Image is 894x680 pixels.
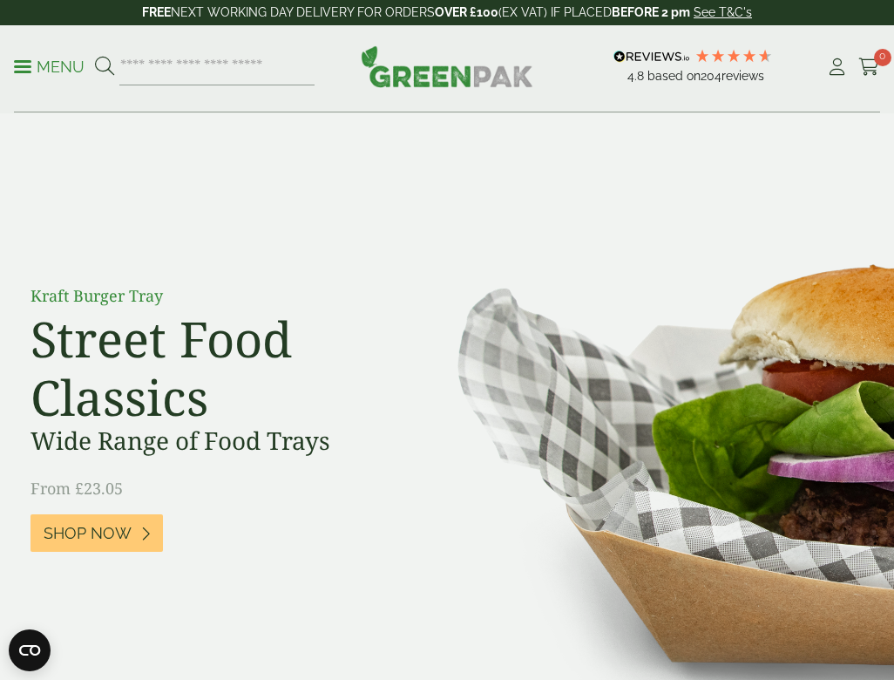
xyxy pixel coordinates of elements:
[14,57,85,74] a: Menu
[701,69,721,83] span: 204
[858,54,880,80] a: 0
[30,426,423,456] h3: Wide Range of Food Trays
[30,284,423,308] p: Kraft Burger Tray
[9,629,51,671] button: Open CMP widget
[44,524,132,543] span: Shop Now
[30,478,123,499] span: From £23.05
[647,69,701,83] span: Based on
[613,51,689,63] img: REVIEWS.io
[30,514,163,552] a: Shop Now
[14,57,85,78] p: Menu
[142,5,171,19] strong: FREE
[361,45,533,87] img: GreenPak Supplies
[721,69,764,83] span: reviews
[435,5,498,19] strong: OVER £100
[612,5,690,19] strong: BEFORE 2 pm
[858,58,880,76] i: Cart
[694,5,752,19] a: See T&C's
[826,58,848,76] i: My Account
[30,309,423,426] h2: Street Food Classics
[627,69,647,83] span: 4.8
[874,49,891,66] span: 0
[694,48,773,64] div: 4.79 Stars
